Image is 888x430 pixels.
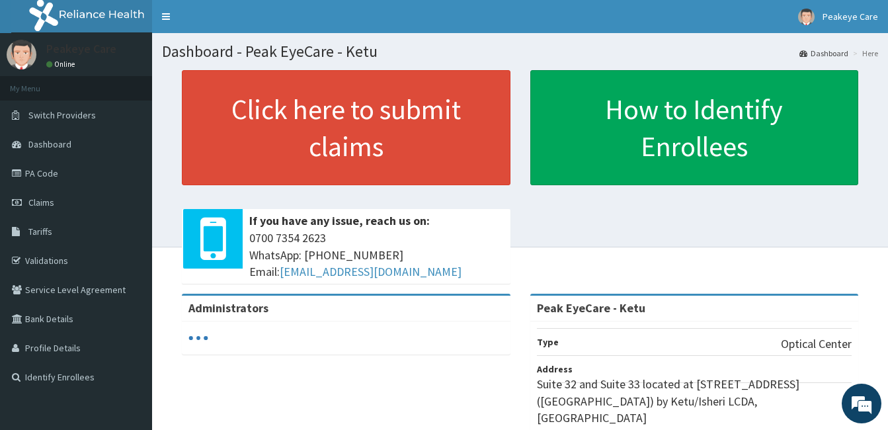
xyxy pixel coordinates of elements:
[249,230,504,280] span: 0700 7354 2623 WhatsApp: [PHONE_NUMBER] Email:
[188,328,208,348] svg: audio-loading
[46,60,78,69] a: Online
[537,336,559,348] b: Type
[850,48,878,59] li: Here
[28,109,96,121] span: Switch Providers
[798,9,815,25] img: User Image
[28,226,52,237] span: Tariffs
[530,70,859,185] a: How to Identify Enrollees
[249,213,430,228] b: If you have any issue, reach us on:
[182,70,510,185] a: Click here to submit claims
[537,300,645,316] strong: Peak EyeCare - Ketu
[799,48,848,59] a: Dashboard
[162,43,878,60] h1: Dashboard - Peak EyeCare - Ketu
[537,376,852,427] p: Suite 32 and Suite 33 located at [STREET_ADDRESS] ([GEOGRAPHIC_DATA]) by Ketu/Isheri LCDA, [GEOGR...
[188,300,268,316] b: Administrators
[537,363,573,375] b: Address
[781,335,852,353] p: Optical Center
[28,196,54,208] span: Claims
[7,40,36,69] img: User Image
[280,264,462,279] a: [EMAIL_ADDRESS][DOMAIN_NAME]
[823,11,878,22] span: Peakeye Care
[28,138,71,150] span: Dashboard
[46,43,116,55] p: Peakeye Care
